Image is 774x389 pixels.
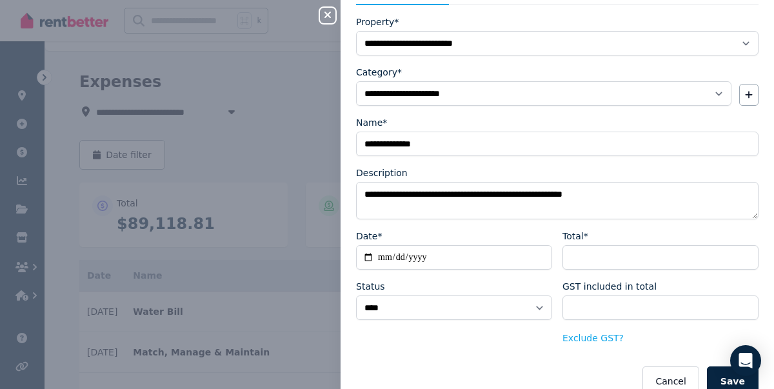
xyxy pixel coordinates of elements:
label: Date* [356,230,382,243]
label: Property* [356,15,399,28]
label: Total* [562,230,588,243]
label: Status [356,280,385,293]
label: Description [356,166,408,179]
button: Exclude GST? [562,332,624,344]
div: Open Intercom Messenger [730,345,761,376]
label: Category* [356,66,402,79]
label: GST included in total [562,280,657,293]
label: Name* [356,116,387,129]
